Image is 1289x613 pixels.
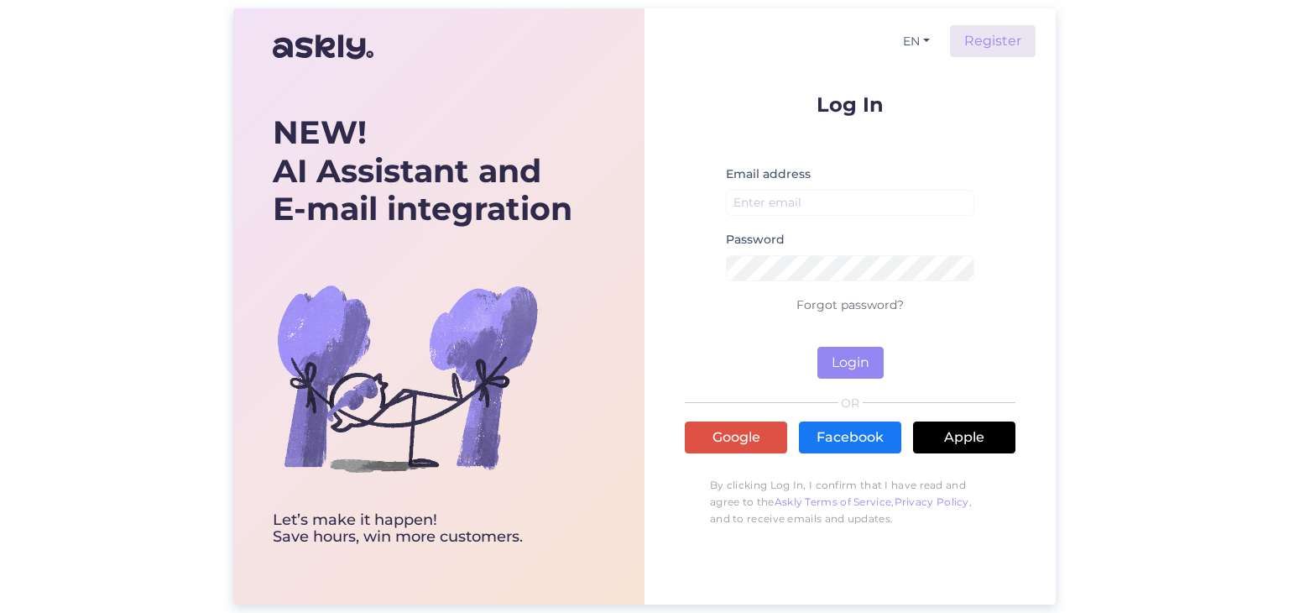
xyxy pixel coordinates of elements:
[273,27,373,67] img: Askly
[273,113,572,228] div: AI Assistant and E-mail integration
[796,297,904,312] a: Forgot password?
[685,469,1015,536] p: By clicking Log In, I confirm that I have read and agree to the , , and to receive emails and upd...
[799,422,901,453] a: Facebook
[775,495,892,508] a: Askly Terms of Service
[726,165,811,183] label: Email address
[895,495,969,508] a: Privacy Policy
[685,422,787,453] a: Google
[273,244,541,512] img: bg-askly
[726,190,974,216] input: Enter email
[273,512,572,546] div: Let’s make it happen! Save hours, win more customers.
[273,113,367,152] b: NEW!
[950,25,1036,57] a: Register
[838,397,863,409] span: OR
[817,347,884,379] button: Login
[913,422,1015,453] a: Apple
[896,29,937,54] button: EN
[685,94,1015,115] p: Log In
[726,231,785,249] label: Password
